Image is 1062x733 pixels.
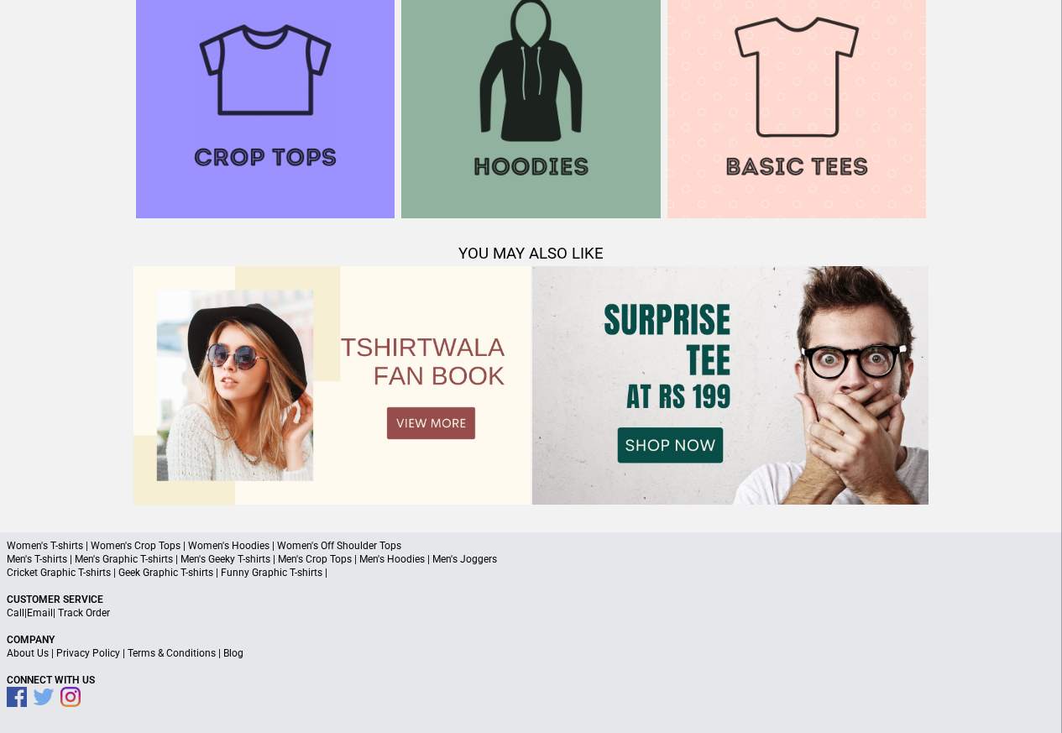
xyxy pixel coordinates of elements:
[7,552,1055,566] p: Men's T-shirts | Men's Graphic T-shirts | Men's Geeky T-shirts | Men's Crop Tops | Men's Hoodies ...
[56,647,120,659] a: Privacy Policy
[7,647,49,659] a: About Us
[223,647,243,659] a: Blog
[7,647,1055,660] p: | | |
[7,607,24,619] a: Call
[128,647,216,659] a: Terms & Conditions
[7,606,1055,620] p: | |
[7,593,1055,606] p: Customer Service
[27,607,53,619] a: Email
[7,673,1055,687] p: Connect With Us
[7,633,1055,647] p: Company
[7,566,1055,579] p: Cricket Graphic T-shirts | Geek Graphic T-shirts | Funny Graphic T-shirts |
[7,539,1055,552] p: Women's T-shirts | Women's Crop Tops | Women's Hoodies | Women's Off Shoulder Tops
[58,607,110,619] a: Track Order
[458,244,604,263] span: YOU MAY ALSO LIKE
